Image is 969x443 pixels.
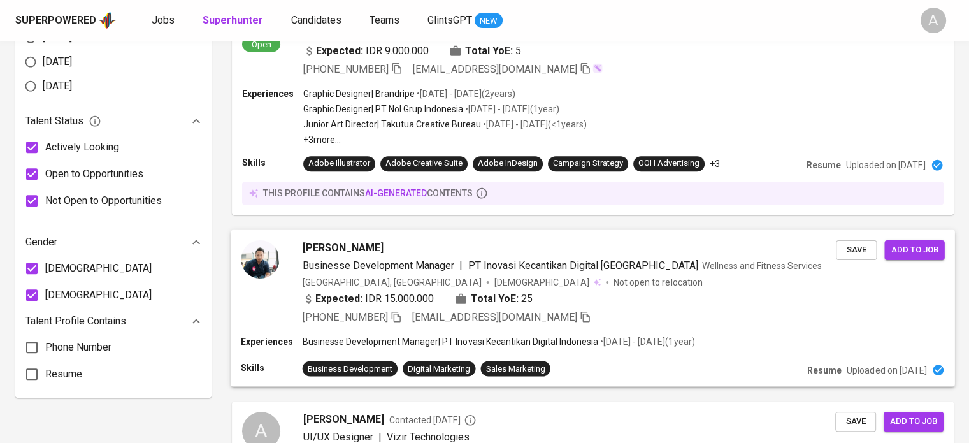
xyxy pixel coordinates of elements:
[43,78,72,94] span: [DATE]
[884,412,944,432] button: Add to job
[25,108,201,134] div: Talent Status
[365,188,427,198] span: AI-generated
[427,14,472,26] span: GlintsGPT
[25,314,126,329] p: Talent Profile Contains
[303,63,389,75] span: [PHONE_NUMBER]
[389,414,477,426] span: Contacted [DATE]
[408,363,470,375] div: Digital Marketing
[387,431,470,443] span: Vizir Technologies
[465,43,513,59] b: Total YoE:
[303,118,481,131] p: Junior Art Director | Takutua Creative Bureau
[308,157,370,170] div: Adobe Illustrator
[45,193,162,208] span: Not Open to Opportunities
[807,159,841,171] p: Resume
[45,367,82,382] span: Resume
[25,229,201,255] div: Gender
[459,258,463,273] span: |
[614,276,702,289] p: Not open to relocation
[481,118,587,131] p: • [DATE] - [DATE] ( <1 years )
[247,39,276,50] span: Open
[203,13,266,29] a: Superhunter
[598,335,694,348] p: • [DATE] - [DATE] ( 1 year )
[303,276,482,289] div: [GEOGRAPHIC_DATA], [GEOGRAPHIC_DATA]
[15,11,116,30] a: Superpoweredapp logo
[890,414,937,429] span: Add to job
[242,87,303,100] p: Experiences
[710,157,720,170] p: +3
[315,291,362,307] b: Expected:
[25,113,101,129] span: Talent Status
[241,361,302,374] p: Skills
[427,13,503,29] a: GlintsGPT NEW
[303,291,434,307] div: IDR 15.000.000
[515,43,521,59] span: 5
[152,13,177,29] a: Jobs
[303,311,388,323] span: [PHONE_NUMBER]
[242,156,303,169] p: Skills
[303,431,373,443] span: UI/UX Designer
[43,54,72,69] span: [DATE]
[475,15,503,27] span: NEW
[836,240,877,259] button: Save
[152,14,175,26] span: Jobs
[846,159,926,171] p: Uploaded on [DATE]
[413,63,577,75] span: [EMAIL_ADDRESS][DOMAIN_NAME]
[702,261,822,271] span: Wellness and Fitness Services
[463,103,559,115] p: • [DATE] - [DATE] ( 1 year )
[847,363,926,376] p: Uploaded on [DATE]
[308,363,392,375] div: Business Development
[303,43,429,59] div: IDR 9.000.000
[842,414,870,429] span: Save
[370,13,402,29] a: Teams
[921,8,946,33] div: A
[203,14,263,26] b: Superhunter
[45,287,152,303] span: [DEMOGRAPHIC_DATA]
[807,363,842,376] p: Resume
[638,157,700,170] div: OOH Advertising
[485,363,545,375] div: Sales Marketing
[291,13,344,29] a: Candidates
[45,166,143,182] span: Open to Opportunities
[263,187,473,200] p: this profile contains contents
[241,335,302,348] p: Experiences
[553,157,623,170] div: Campaign Strategy
[15,13,96,28] div: Superpowered
[891,242,938,257] span: Add to job
[45,261,152,276] span: [DEMOGRAPHIC_DATA]
[464,414,477,426] svg: By Batam recruiter
[385,157,463,170] div: Adobe Creative Suite
[468,259,698,272] span: PT Inovasi Kecantikan Digital [GEOGRAPHIC_DATA]
[303,335,598,348] p: Businesse Development Manager | PT Inovasi Kecantikan Digital Indonesia
[303,412,384,427] span: [PERSON_NAME]
[232,230,954,386] a: [PERSON_NAME]Businesse Development Manager|PT Inovasi Kecantikan Digital [GEOGRAPHIC_DATA]Wellnes...
[592,63,603,73] img: magic_wand.svg
[45,340,111,355] span: Phone Number
[478,157,538,170] div: Adobe InDesign
[884,240,944,259] button: Add to job
[303,240,384,255] span: [PERSON_NAME]
[241,240,279,278] img: e3c4edfcf5a50f440b04f97986e1c60c.jpg
[521,291,533,307] span: 25
[415,87,515,100] p: • [DATE] - [DATE] ( 2 years )
[303,103,463,115] p: Graphic Designer | PT Nol Grup Indonesia
[303,259,455,272] span: Businesse Development Manager
[99,11,116,30] img: app logo
[470,291,518,307] b: Total YoE:
[412,311,577,323] span: [EMAIL_ADDRESS][DOMAIN_NAME]
[370,14,399,26] span: Teams
[291,14,341,26] span: Candidates
[25,309,201,334] div: Talent Profile Contains
[45,140,119,155] span: Actively Looking
[316,43,363,59] b: Expected:
[303,133,587,146] p: +3 more ...
[842,242,870,257] span: Save
[25,235,57,250] p: Gender
[835,412,876,432] button: Save
[303,87,415,100] p: Graphic Designer | Brandripe
[494,276,591,289] span: [DEMOGRAPHIC_DATA]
